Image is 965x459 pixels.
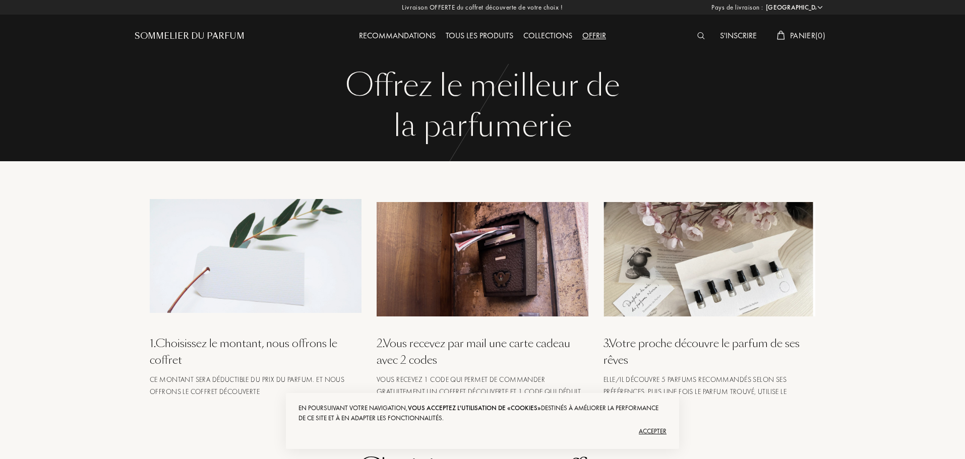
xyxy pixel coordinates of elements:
[298,423,667,439] div: Accepter
[715,30,762,43] div: S'inscrire
[777,31,785,40] img: cart_white.svg
[150,199,361,313] img: gift_1.jpg
[604,373,815,410] div: Elle/il découvre 5 parfums recommandés selon ses préférences, puis une fois le parfum trouvé, uti...
[377,202,588,316] img: gift_2.jpg
[441,30,518,43] div: Tous les produits
[150,373,361,398] div: Ce montant sera déductible du prix du parfum. Et nous offrons le coffret découverte
[135,30,245,42] a: Sommelier du Parfum
[354,30,441,41] a: Recommandations
[790,30,825,41] span: Panier ( 0 )
[577,30,611,43] div: Offrir
[441,30,518,41] a: Tous les produits
[354,30,441,43] div: Recommandations
[604,202,815,316] img: gift_3.jpg
[577,30,611,41] a: Offrir
[408,404,541,412] span: vous acceptez l'utilisation de «cookies»
[142,65,823,106] div: Offrez le meilleur de
[518,30,577,41] a: Collections
[150,335,361,368] div: 1 . Choisissez le montant, nous offrons le coffret
[142,106,823,146] div: la parfumerie
[518,30,577,43] div: Collections
[377,335,588,368] div: 2 . Vous recevez par mail une carte cadeau avec 2 codes
[715,30,762,41] a: S'inscrire
[298,403,667,423] div: En poursuivant votre navigation, destinés à améliorer la performance de ce site et à en adapter l...
[697,32,705,39] img: search_icn_white.svg
[711,3,763,13] span: Pays de livraison :
[604,335,815,368] div: 3 . Votre proche découvre le parfum de ses rêves
[377,373,588,410] div: Vous recevez 1 code qui permet de commander gratuitement un coffret découverte et 1 code qui dédu...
